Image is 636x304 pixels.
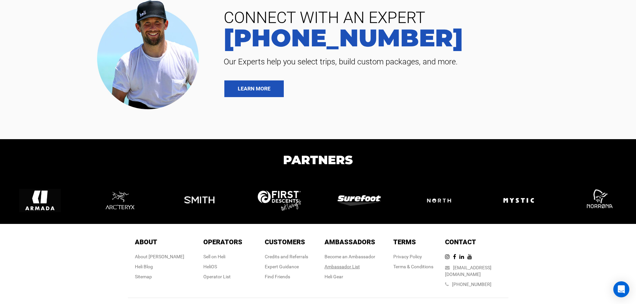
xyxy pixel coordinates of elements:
[265,273,308,280] div: Find Friends
[325,263,375,270] div: Ambassador List
[325,238,375,246] span: Ambassadors
[224,80,284,97] a: LEARN MORE
[219,10,626,26] span: CONNECT WITH AN EXPERT
[578,180,619,221] img: logo
[179,180,220,221] img: logo
[265,254,308,259] a: Credits and Referrals
[445,265,491,277] a: [EMAIL_ADDRESS][DOMAIN_NAME]
[203,238,242,246] span: Operators
[393,264,433,269] a: Terms & Conditions
[338,195,381,206] img: logo
[613,281,629,297] div: Open Intercom Messenger
[99,180,141,221] img: logo
[135,264,153,269] a: Heli Blog
[135,253,184,260] div: About [PERSON_NAME]
[19,180,61,221] img: logo
[135,238,157,246] span: About
[258,191,301,211] img: logo
[445,238,476,246] span: Contact
[325,274,343,279] a: Heli Gear
[219,56,626,67] span: Our Experts help you select trips, build custom packages, and more.
[219,26,626,50] a: [PHONE_NUMBER]
[417,189,461,212] img: logo
[393,238,416,246] span: Terms
[498,180,540,221] img: logo
[135,273,184,280] div: Sitemap
[452,282,491,287] a: [PHONE_NUMBER]
[393,254,422,259] a: Privacy Policy
[265,264,299,269] a: Expert Guidance
[203,264,217,269] a: HeliOS
[203,253,242,260] div: Sell on Heli
[265,238,305,246] span: Customers
[203,273,242,280] div: Operator List
[325,254,375,259] a: Become an Ambassador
